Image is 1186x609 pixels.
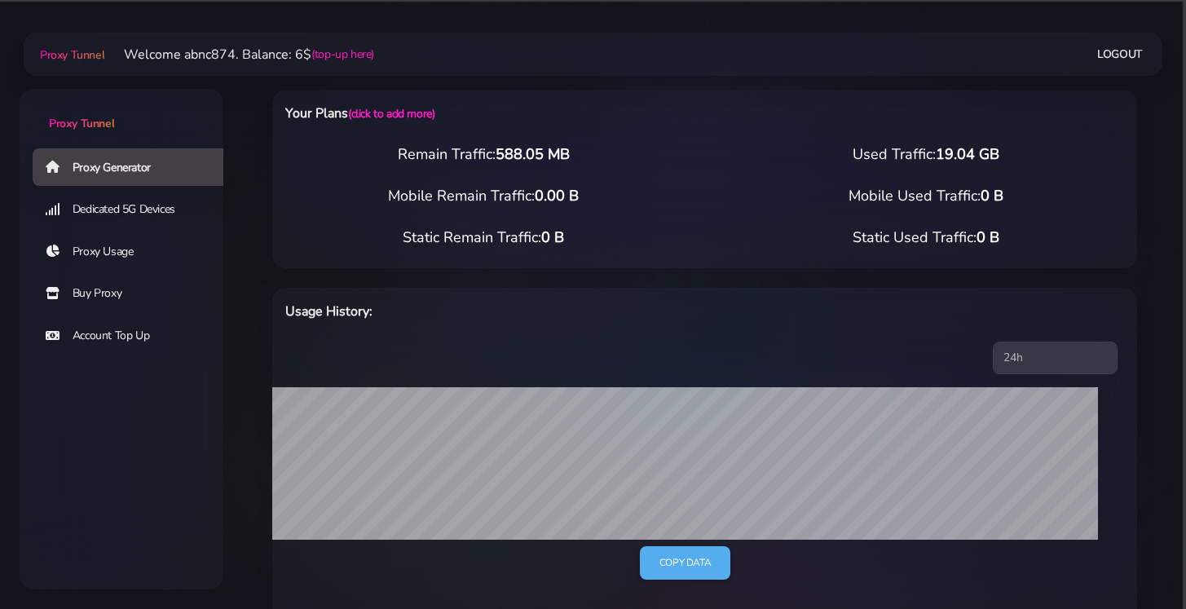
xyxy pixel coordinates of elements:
iframe: Webchat Widget [946,342,1166,589]
a: (top-up here) [311,46,374,63]
h6: Usage History: [285,301,766,322]
span: 588.05 MB [496,144,570,164]
a: Logout [1097,39,1143,69]
span: Proxy Tunnel [40,47,104,63]
span: 0 B [981,186,1003,205]
a: Buy Proxy [33,275,236,312]
a: Account Top Up [33,317,236,355]
div: Remain Traffic: [262,143,705,165]
div: Mobile Used Traffic: [705,185,1148,207]
span: 0 B [977,227,999,247]
a: Proxy Tunnel [20,89,223,132]
a: Copy data [640,546,730,580]
a: Dedicated 5G Devices [33,191,236,228]
span: 0.00 B [535,186,579,205]
span: 0 B [541,227,564,247]
span: 19.04 GB [936,144,999,164]
a: Proxy Generator [33,148,236,186]
a: Proxy Usage [33,233,236,271]
a: (click to add more) [348,106,434,121]
div: Static Remain Traffic: [262,227,705,249]
div: Static Used Traffic: [705,227,1148,249]
a: Proxy Tunnel [37,42,104,68]
h6: Your Plans [285,103,766,124]
span: Proxy Tunnel [49,116,114,131]
li: Welcome abnc874. Balance: 6$ [104,45,374,64]
div: Used Traffic: [705,143,1148,165]
div: Mobile Remain Traffic: [262,185,705,207]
